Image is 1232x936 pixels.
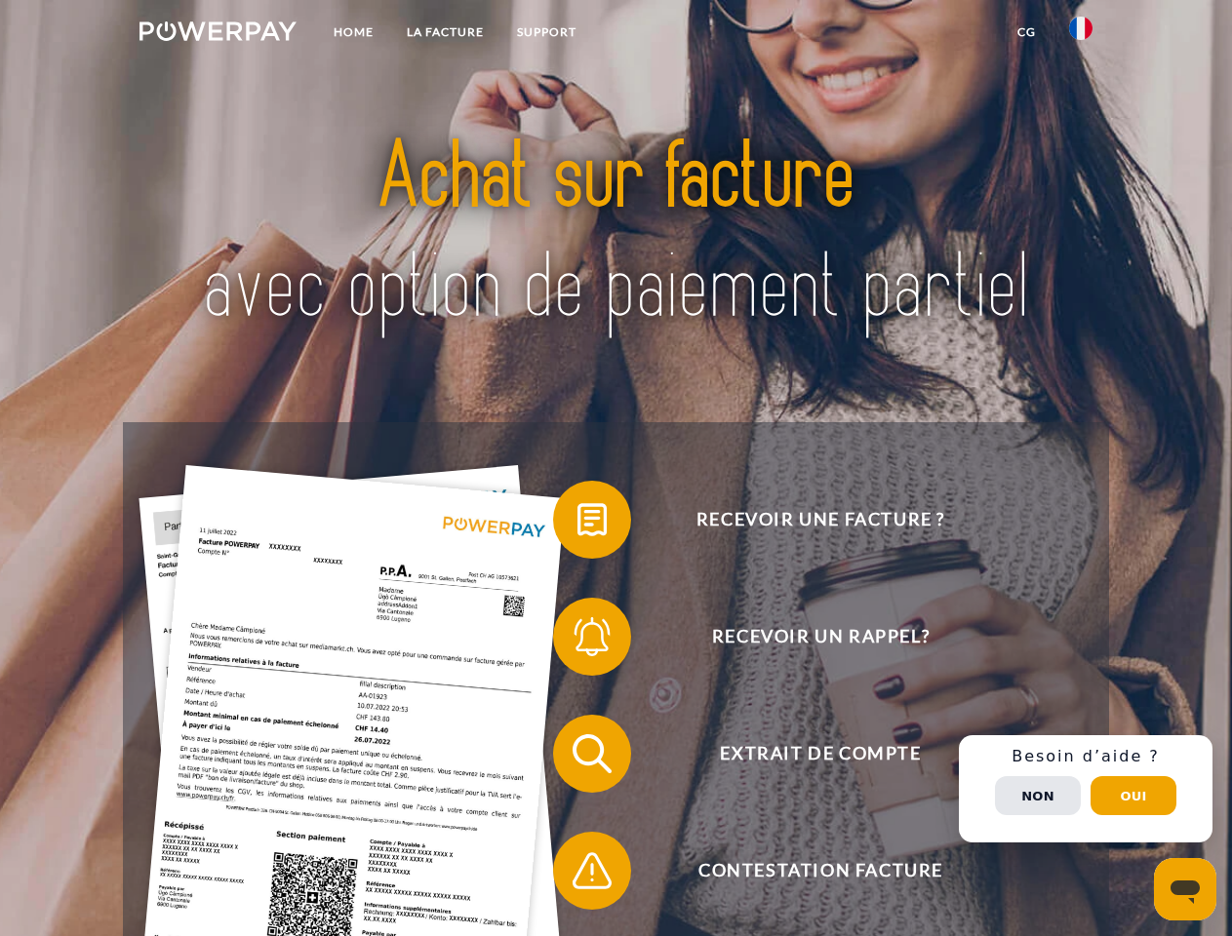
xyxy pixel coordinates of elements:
span: Contestation Facture [581,832,1059,910]
div: Schnellhilfe [959,735,1212,842]
button: Oui [1091,776,1176,815]
button: Non [995,776,1081,815]
iframe: Bouton de lancement de la fenêtre de messagerie [1154,858,1216,920]
button: Recevoir un rappel? [553,598,1060,676]
a: CG [1001,15,1053,50]
img: qb_warning.svg [568,846,616,895]
a: Support [500,15,593,50]
img: qb_search.svg [568,729,616,778]
button: Contestation Facture [553,832,1060,910]
a: Home [317,15,390,50]
h3: Besoin d’aide ? [971,747,1201,766]
img: qb_bell.svg [568,612,616,661]
img: qb_bill.svg [568,495,616,544]
img: logo-powerpay-white.svg [139,21,297,41]
a: LA FACTURE [390,15,500,50]
span: Recevoir une facture ? [581,481,1059,559]
button: Extrait de compte [553,715,1060,793]
span: Extrait de compte [581,715,1059,793]
button: Recevoir une facture ? [553,481,1060,559]
span: Recevoir un rappel? [581,598,1059,676]
img: fr [1069,17,1093,40]
img: title-powerpay_fr.svg [186,94,1046,373]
